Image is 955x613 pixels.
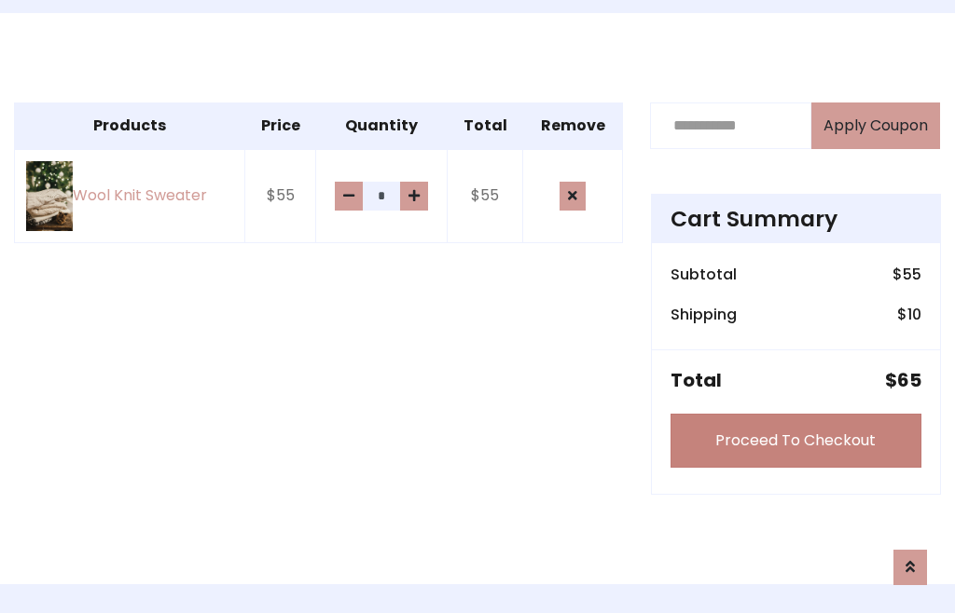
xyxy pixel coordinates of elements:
[897,306,921,323] h6: $
[671,266,737,283] h6: Subtotal
[448,102,523,149] th: Total
[671,414,921,468] a: Proceed To Checkout
[26,161,233,231] a: Wool Knit Sweater
[671,369,722,391] h5: Total
[897,367,921,393] span: 65
[907,304,921,325] span: 10
[885,369,921,391] h5: $
[448,149,523,243] td: $55
[245,102,316,149] th: Price
[15,102,245,149] th: Products
[811,102,940,149] button: Apply Coupon
[523,102,622,149] th: Remove
[315,102,447,149] th: Quantity
[245,149,316,243] td: $55
[903,264,921,285] span: 55
[671,306,737,323] h6: Shipping
[893,266,921,283] h6: $
[671,206,921,232] h4: Cart Summary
